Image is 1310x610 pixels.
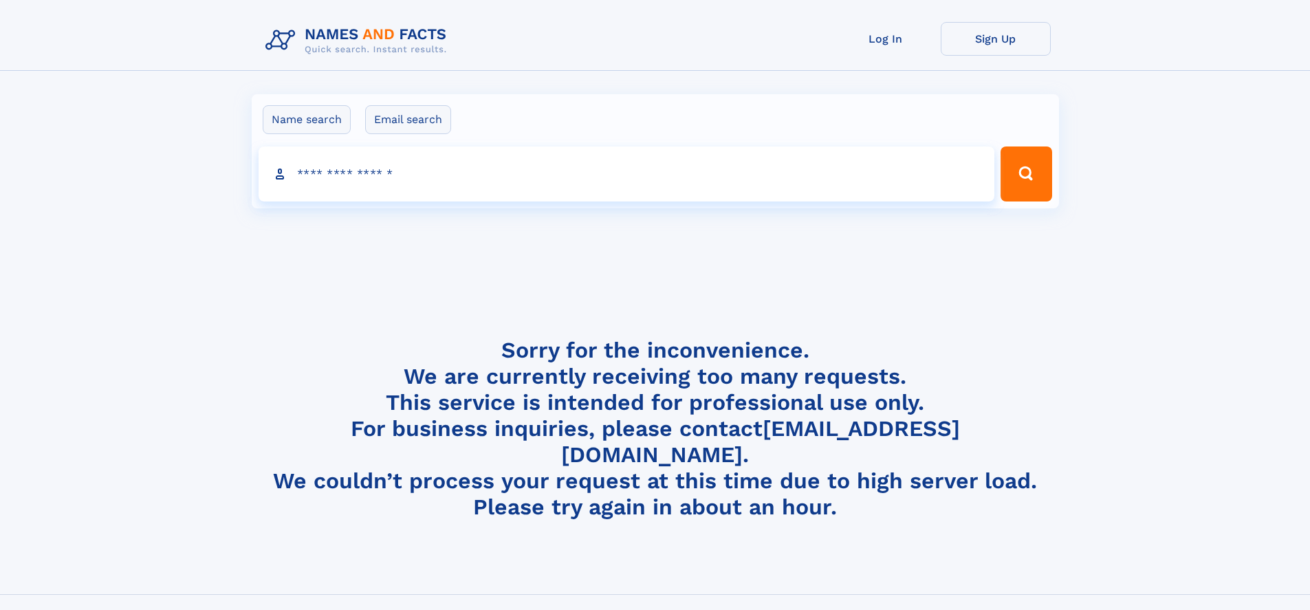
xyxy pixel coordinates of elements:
[831,22,941,56] a: Log In
[561,415,960,468] a: [EMAIL_ADDRESS][DOMAIN_NAME]
[259,146,995,201] input: search input
[263,105,351,134] label: Name search
[365,105,451,134] label: Email search
[260,337,1051,521] h4: Sorry for the inconvenience. We are currently receiving too many requests. This service is intend...
[260,22,458,59] img: Logo Names and Facts
[1001,146,1051,201] button: Search Button
[941,22,1051,56] a: Sign Up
